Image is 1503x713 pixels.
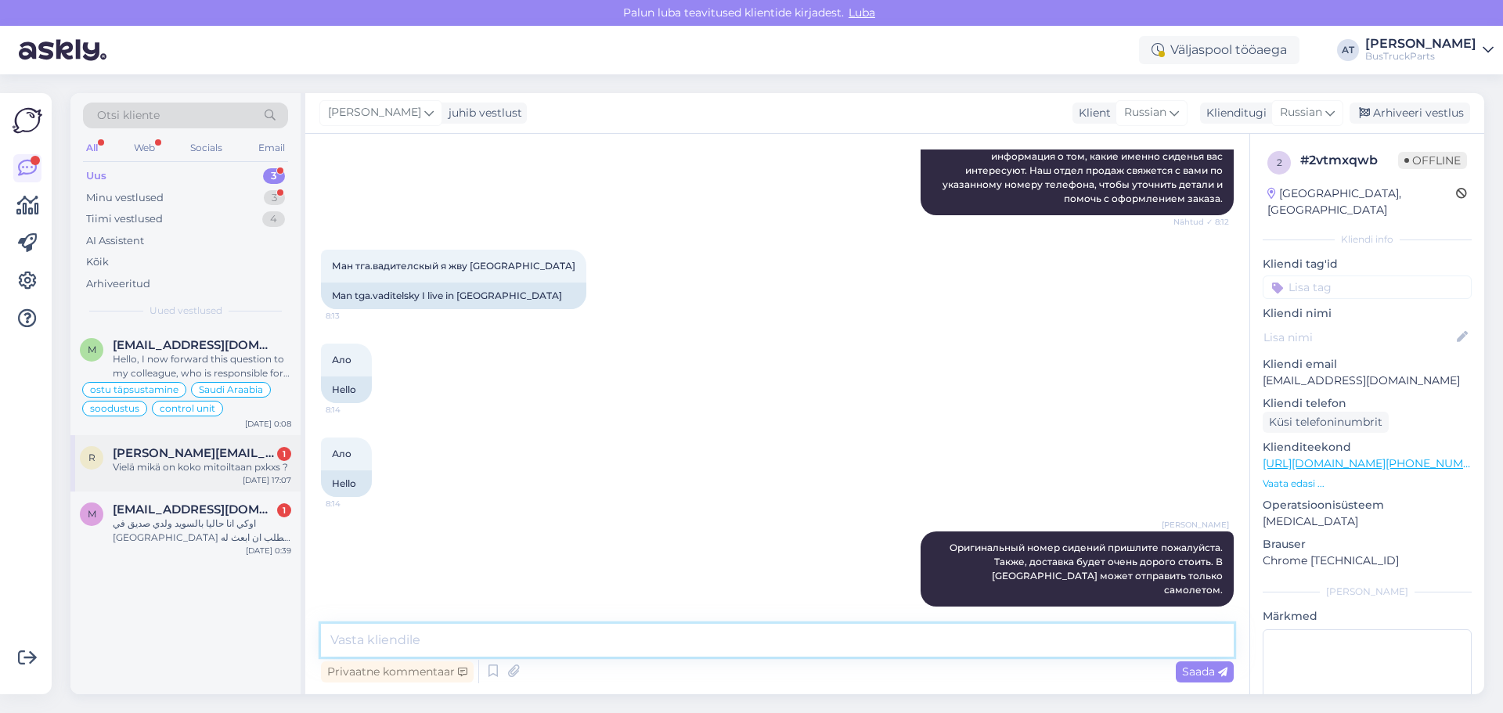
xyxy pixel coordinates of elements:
input: Lisa nimi [1263,329,1454,346]
div: Arhiveeritud [86,276,150,292]
p: Kliendi telefon [1263,395,1472,412]
div: Minu vestlused [86,190,164,206]
span: Otsi kliente [97,107,160,124]
span: Ман тга.вадителскый я жву [GEOGRAPHIC_DATA] [332,260,575,272]
p: [EMAIL_ADDRESS][DOMAIN_NAME] [1263,373,1472,389]
span: 8:13 [326,310,384,322]
div: Klient [1072,105,1111,121]
span: Offline [1398,152,1467,169]
span: [PERSON_NAME] [328,104,421,121]
div: juhib vestlust [442,105,522,121]
span: ostu täpsustamine [90,385,178,394]
p: Kliendi nimi [1263,305,1472,322]
p: Kliendi email [1263,356,1472,373]
span: 8:25 [1170,607,1229,619]
span: soodustus [90,404,139,413]
img: Askly Logo [13,106,42,135]
div: Man tga.vaditelsky I live in [GEOGRAPHIC_DATA] [321,283,586,309]
div: Klienditugi [1200,105,1267,121]
span: r [88,452,96,463]
div: AT [1337,39,1359,61]
div: Privaatne kommentaar [321,661,474,682]
span: m [88,508,96,520]
div: Uus [86,168,106,184]
span: Uued vestlused [150,304,222,318]
p: Chrome [TECHNICAL_ID] [1263,553,1472,569]
div: اوكي انا حاليا بالسويد ولدي صديق في [GEOGRAPHIC_DATA] يطلب ان ابعث له محركات باص وسوف اطلب منه ال... [113,517,291,545]
p: Operatsioonisüsteem [1263,497,1472,513]
span: Russian [1280,104,1322,121]
div: Küsi telefoninumbrit [1263,412,1389,433]
span: 8:14 [326,498,384,510]
p: Klienditeekond [1263,439,1472,456]
div: Kliendi info [1263,232,1472,247]
div: Hello [321,470,372,497]
p: [MEDICAL_DATA] [1263,513,1472,530]
span: mcmashwal@yahoo.com [113,338,276,352]
div: [DATE] 0:39 [246,545,291,556]
span: mazen_hussein8@hotmail.com [113,502,276,517]
div: Kõik [86,254,109,270]
div: Tiimi vestlused [86,211,163,227]
div: 1 [277,447,291,461]
span: 2 [1277,157,1282,168]
div: [PERSON_NAME] [1263,585,1472,599]
div: Väljaspool tööaega [1139,36,1299,64]
div: Hello, I now forward this question to my colleague, who is responsible for this. The reply will b... [113,352,291,380]
span: m [88,344,96,355]
input: Lisa tag [1263,275,1472,299]
div: All [83,138,101,158]
a: [PERSON_NAME]BusTruckParts [1365,38,1494,63]
span: raimo.julkunen@trackhunter.fi [113,446,276,460]
p: Märkmed [1263,608,1472,625]
span: Ало [332,354,351,366]
div: Hello [321,376,372,403]
div: Arhiveeri vestlus [1350,103,1470,124]
a: [URL][DOMAIN_NAME][PHONE_NUMBER] [1263,456,1490,470]
span: Nähtud ✓ 8:12 [1170,216,1229,228]
div: Email [255,138,288,158]
span: Luba [844,5,880,20]
div: Vielä mikä on koko mitoiltaan pxkxs ? [113,460,291,474]
div: Web [131,138,158,158]
span: Russian [1124,104,1166,121]
span: Оригинальный номер сидений пришлите пожалуйста. Также, доставка будет очень дорого стоить. В [GEO... [950,542,1225,596]
div: BusTruckParts [1365,50,1476,63]
div: Socials [187,138,225,158]
span: Saada [1182,664,1227,679]
div: 4 [262,211,285,227]
div: 3 [263,168,285,184]
span: Ало [332,448,351,459]
span: Saudi Araabia [199,385,263,394]
div: # 2vtmxqwb [1300,151,1398,170]
p: Kliendi tag'id [1263,256,1472,272]
span: 8:14 [326,404,384,416]
div: [PERSON_NAME] [1365,38,1476,50]
div: [DATE] 17:07 [243,474,291,486]
div: [DATE] 0:08 [245,418,291,430]
span: control unit [160,404,215,413]
div: AI Assistent [86,233,144,249]
div: 1 [277,503,291,517]
span: [PERSON_NAME] [1162,519,1229,531]
p: Vaata edasi ... [1263,477,1472,491]
p: Brauser [1263,536,1472,553]
div: [GEOGRAPHIC_DATA], [GEOGRAPHIC_DATA] [1267,185,1456,218]
div: 3 [264,190,285,206]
